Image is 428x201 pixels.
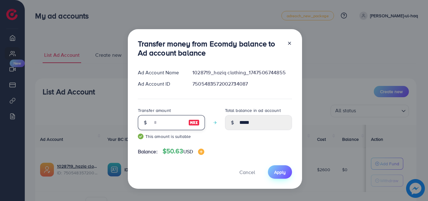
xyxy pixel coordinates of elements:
[268,165,292,179] button: Apply
[138,148,158,155] span: Balance:
[232,165,263,179] button: Cancel
[239,169,255,176] span: Cancel
[187,69,297,76] div: 1028719_haziq clothing_1747506744855
[138,133,205,140] small: This amount is suitable
[198,149,204,155] img: image
[225,107,281,114] label: Total balance in ad account
[187,80,297,87] div: 7505483572002734087
[133,69,188,76] div: Ad Account Name
[183,148,193,155] span: USD
[138,39,282,57] h3: Transfer money from Ecomdy balance to Ad account balance
[133,80,188,87] div: Ad Account ID
[138,134,144,139] img: guide
[188,119,200,126] img: image
[274,169,286,175] span: Apply
[138,107,171,114] label: Transfer amount
[163,147,204,155] h4: $50.63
